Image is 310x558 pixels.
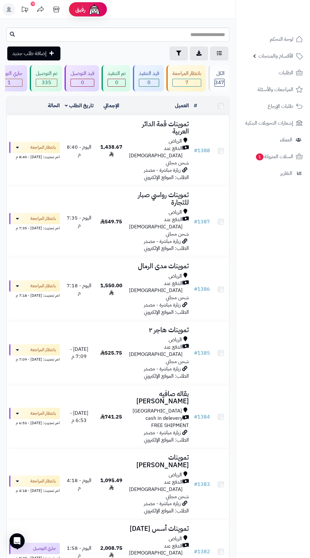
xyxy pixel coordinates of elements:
span: شحن مجاني [166,493,189,500]
span: 741.25 [100,413,122,421]
span: بانتظار المراجعة [30,283,56,289]
span: زيارة مباشرة - مصدر الطلب: الموقع الإلكتروني [144,238,189,252]
div: اخر تحديث: [DATE] - 8:40 م [9,153,60,160]
div: 10 [31,2,35,6]
span: بانتظار المراجعة [30,347,56,353]
div: 0 [108,79,125,86]
a: تم التوصيل 335 [28,65,63,91]
a: إضافة طلب جديد [7,46,60,60]
span: الرياض [169,336,182,344]
img: ai-face.png [88,3,101,16]
span: # [194,413,197,421]
div: اخر تحديث: [DATE] - 7:35 م [9,224,60,231]
span: # [194,548,197,555]
span: شحن مجاني [166,159,189,167]
span: إضافة طلب جديد [12,50,46,57]
span: الرياض [169,535,182,542]
span: [DATE] - 6:53 م [70,409,88,424]
a: لوحة التحكم [240,32,306,47]
a: قيد التنفيذ 0 [132,65,165,91]
span: بانتظار المراجعة [30,478,56,484]
h3: بقاله صافيه [PERSON_NAME] [129,390,189,405]
span: زيارة مباشرة - مصدر الطلب: الموقع الإلكتروني [144,166,189,181]
span: الرياض [169,471,182,479]
a: العملاء [240,132,306,147]
span: رفيق [75,6,85,13]
a: #1385 [194,349,210,357]
span: [DATE] - 7:09 م [70,345,88,360]
a: العميل [175,102,189,109]
span: شحن مجاني [166,358,189,365]
a: #1388 [194,147,210,154]
a: تحديثات المنصة [17,3,33,17]
a: تاريخ الطلب [65,102,94,109]
span: الأقسام والمنتجات [258,52,293,60]
h3: تموينات مدى الرمال [129,263,189,270]
span: جاري التوصيل [33,545,56,552]
a: #1387 [194,218,210,226]
span: 525.75 [100,349,122,357]
div: بانتظار المراجعة [172,70,201,77]
span: # [194,480,197,488]
span: الرياض [169,209,182,216]
div: الكل [214,70,225,77]
span: 1,095.49 [100,477,122,492]
span: الدفع عند [DEMOGRAPHIC_DATA] [129,344,183,358]
span: اليوم - 8:40 م [67,143,91,158]
span: اليوم - 7:18 م [67,282,91,297]
div: اخر تحديث: [DATE] - 7:18 م [9,292,60,298]
span: شحن مجاني [166,230,189,238]
div: اخر تحديث: [DATE] - 4:18 م [9,487,60,493]
div: 0 [71,79,94,86]
div: قيد التنفيذ [139,70,159,77]
span: التقارير [280,169,292,178]
h3: تموينات رواسي صبار للتجارة [129,191,189,206]
a: السلات المتروكة1 [240,149,306,164]
div: اخر تحديث: [DATE] - 7:09 م [9,356,60,362]
div: 335 [36,79,57,86]
span: بانتظار المراجعة [30,144,56,151]
span: السلات المتروكة [255,152,293,161]
span: طلبات الإرجاع [268,102,293,111]
span: # [194,285,197,293]
div: قيد التوصيل [71,70,94,77]
span: بانتظار المراجعة [30,215,56,222]
span: FREE SHIPMENT [151,422,189,429]
span: الرياض [169,273,182,280]
span: شحن مجاني [166,294,189,301]
span: # [194,147,197,154]
a: # [194,102,197,109]
span: الدفع عند [DEMOGRAPHIC_DATA] [129,216,183,231]
a: الطلبات [240,65,306,80]
span: 0 [139,79,159,86]
span: # [194,218,197,226]
span: بانتظار المراجعة [30,410,56,417]
span: 549.75 [100,218,122,226]
span: الدفع عند [DEMOGRAPHIC_DATA] [129,145,183,159]
span: 1,438.67 [100,143,122,158]
a: إشعارات التحويلات البنكية [240,115,306,131]
div: اخر تحديث: [DATE] - 6:53 م [9,419,60,426]
a: #1384 [194,413,210,421]
div: تم التوصيل [36,70,57,77]
span: زيارة مباشرة - مصدر الطلب: الموقع الإلكتروني [144,429,189,444]
a: الإجمالي [103,102,119,109]
span: زيارة مباشرة - مصدر الطلب: الموقع الإلكتروني [144,365,189,380]
a: تم التنفيذ 0 [100,65,132,91]
span: 7 [173,79,201,86]
h3: تموينات هاجر ٢ [129,326,189,334]
a: التقارير [240,166,306,181]
div: تم التنفيذ [108,70,126,77]
span: 1 [256,153,263,160]
a: الحالة [48,102,60,109]
img: logo-2.png [267,18,304,31]
span: الطلبات [279,68,293,77]
span: زيارة مباشرة - مصدر الطلب: الموقع الإلكتروني [144,301,189,316]
a: طلبات الإرجاع [240,99,306,114]
span: الدفع عند [DEMOGRAPHIC_DATA] [129,479,183,493]
h3: تموينات أسس [DATE] [129,525,189,532]
span: العملاء [280,135,292,144]
span: [GEOGRAPHIC_DATA] [133,407,182,415]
